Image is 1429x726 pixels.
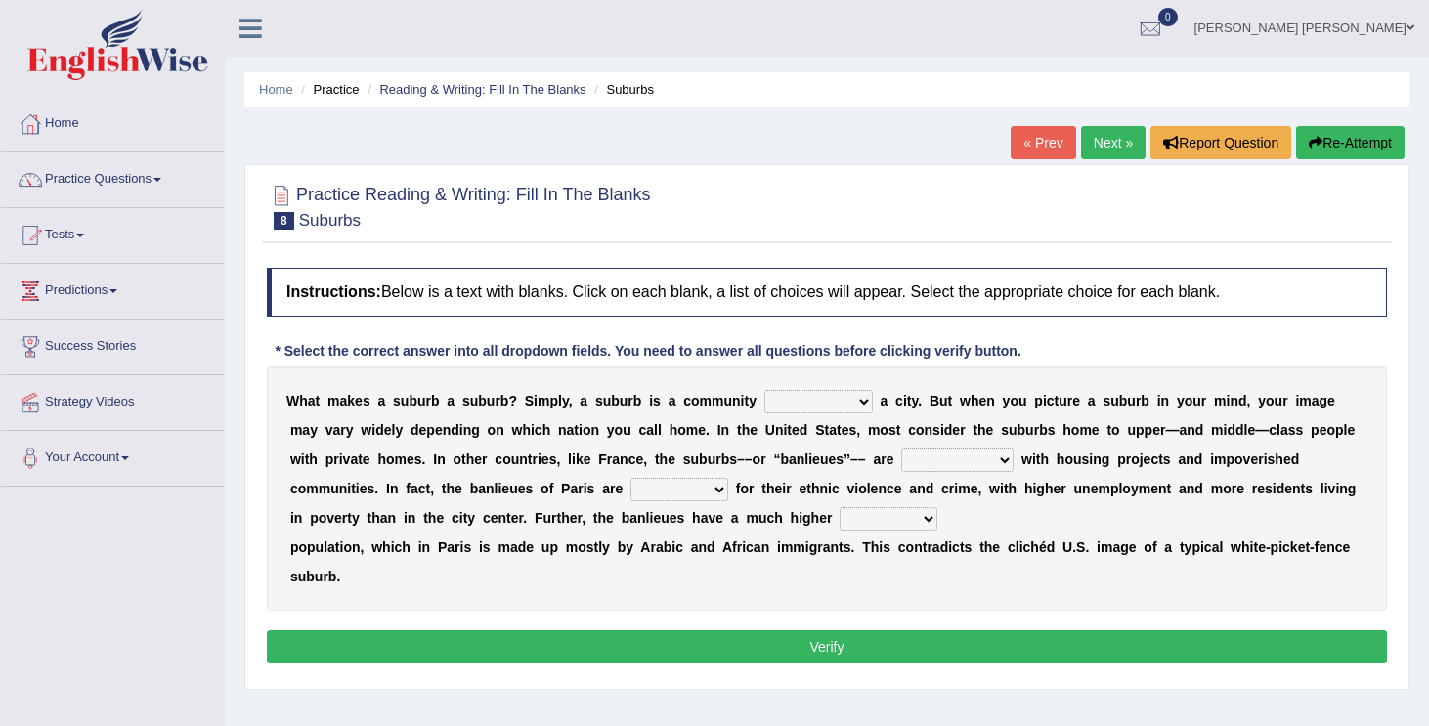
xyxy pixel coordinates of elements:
b: a [829,422,837,438]
b: n [558,422,567,438]
b: k [347,393,355,408]
b: e [541,451,549,467]
li: Practice [296,80,359,99]
b: n [463,422,472,438]
b: t [1055,393,1060,408]
b: p [1136,422,1145,438]
b: y [310,422,318,438]
b: t [907,393,912,408]
b: m [1079,422,1091,438]
b: u [620,393,628,408]
b: a [881,393,888,408]
b: u [487,393,496,408]
b: ? [508,393,517,408]
b: , [643,451,647,467]
b: o [454,451,462,467]
b: i [579,422,583,438]
b: i [531,422,535,438]
b: u [723,393,732,408]
b: b [431,393,440,408]
b: r [340,422,345,438]
small: Suburbs [299,211,361,230]
b: e [419,422,427,438]
b: g [1320,393,1328,408]
b: y [395,422,403,438]
b: o [615,422,624,438]
b: c [908,422,916,438]
b: t [744,393,749,408]
b: c [495,451,502,467]
b: u [1127,422,1136,438]
b: o [488,422,497,438]
a: Strategy Videos [1,375,224,424]
a: Home [259,82,293,97]
b: o [502,451,511,467]
b: m [712,393,723,408]
a: « Prev [1011,126,1075,159]
b: i [572,451,576,467]
b: u [1059,393,1067,408]
b: t [528,451,533,467]
b: c [639,422,647,438]
button: Verify [267,630,1387,663]
h2: Practice Reading & Writing: Fill In The Blanks [267,181,651,230]
b: e [1092,422,1100,438]
b: p [426,422,435,438]
b: b [500,393,509,408]
b: o [880,422,888,438]
a: Home [1,97,224,146]
b: r [426,393,431,408]
b: n [620,451,628,467]
b: n [519,451,528,467]
b: l [654,422,658,438]
b: t [896,422,901,438]
b: y [1177,393,1185,408]
b: r [533,451,538,467]
b: t [316,393,321,408]
b: m [327,393,339,408]
b: o [1185,393,1193,408]
b: s [848,422,856,438]
b: e [384,422,392,438]
b: a [333,422,341,438]
b: l [1244,422,1248,438]
b: h [670,422,678,438]
b: c [895,393,903,408]
b: r [628,393,632,408]
b: y [911,393,918,408]
b: u [511,451,520,467]
b: h [542,422,551,438]
b: n [775,422,784,438]
b: s [1103,393,1110,408]
b: h [742,422,751,438]
b: – [737,451,745,467]
b: — [1255,422,1269,438]
b: u [417,393,426,408]
b: e [952,422,960,438]
b: r [715,451,720,467]
b: i [1157,393,1161,408]
b: u [939,393,948,408]
b: p [549,393,558,408]
b: n [1187,422,1195,438]
b: n [443,422,452,438]
b: S [815,422,824,438]
b: m [700,393,712,408]
b: t [837,422,842,438]
b: s [363,393,370,408]
b: e [792,422,800,438]
b: m [538,393,549,408]
b: – [745,451,753,467]
b: F [598,451,607,467]
b: l [1344,422,1348,438]
b: a [646,422,654,438]
b: n [986,393,995,408]
b: t [973,422,977,438]
b: h [971,393,979,408]
b: c [535,422,542,438]
a: Practice Questions [1,152,224,201]
b: o [1071,422,1080,438]
b: t [787,422,792,438]
b: e [435,422,443,438]
h4: Below is a text with blanks. Click on each blank, a list of choices will appear. Select the appro... [267,268,1387,317]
